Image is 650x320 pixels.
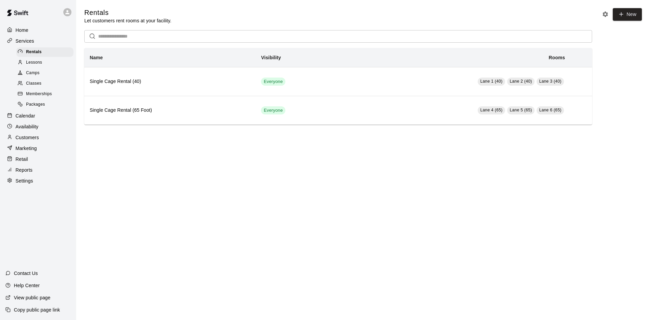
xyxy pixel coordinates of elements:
[16,123,39,130] p: Availability
[16,112,35,119] p: Calendar
[84,48,592,125] table: simple table
[261,106,285,114] div: This service is visible to all of your customers
[26,80,41,87] span: Classes
[16,156,28,163] p: Retail
[14,282,40,289] p: Help Center
[16,89,73,99] div: Memberships
[5,132,71,143] a: Customers
[5,122,71,132] a: Availability
[261,107,285,114] span: Everyone
[5,111,71,121] a: Calendar
[90,78,250,85] h6: Single Cage Rental (40)
[16,100,76,110] a: Packages
[5,143,71,153] a: Marketing
[16,47,73,57] div: Rentals
[14,294,50,301] p: View public page
[510,79,532,84] span: Lane 2 (40)
[261,79,285,85] span: Everyone
[261,78,285,86] div: This service is visible to all of your customers
[539,79,562,84] span: Lane 3 (40)
[261,55,281,60] b: Visibility
[16,167,32,173] p: Reports
[16,177,33,184] p: Settings
[16,145,37,152] p: Marketing
[84,17,171,24] p: Let customers rent rooms at your facility.
[90,55,103,60] b: Name
[480,79,503,84] span: Lane 1 (40)
[90,107,250,114] h6: Single Cage Rental (65 Foot)
[16,27,28,34] p: Home
[16,68,73,78] div: Camps
[5,25,71,35] a: Home
[26,49,42,56] span: Rentals
[26,70,40,77] span: Camps
[5,36,71,46] a: Services
[26,91,52,98] span: Memberships
[480,108,503,112] span: Lane 4 (65)
[539,108,562,112] span: Lane 6 (65)
[26,59,42,66] span: Lessons
[5,154,71,164] a: Retail
[613,8,642,21] a: New
[16,134,39,141] p: Customers
[5,176,71,186] a: Settings
[26,101,45,108] span: Packages
[16,89,76,100] a: Memberships
[5,165,71,175] a: Reports
[16,58,73,67] div: Lessons
[84,8,171,17] h5: Rentals
[16,79,76,89] a: Classes
[16,68,76,79] a: Camps
[600,9,610,19] button: Rental settings
[16,100,73,109] div: Packages
[16,57,76,68] a: Lessons
[14,306,60,313] p: Copy public page link
[16,79,73,88] div: Classes
[549,55,565,60] b: Rooms
[14,270,38,277] p: Contact Us
[16,47,76,57] a: Rentals
[16,38,34,44] p: Services
[510,108,532,112] span: Lane 5 (65)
